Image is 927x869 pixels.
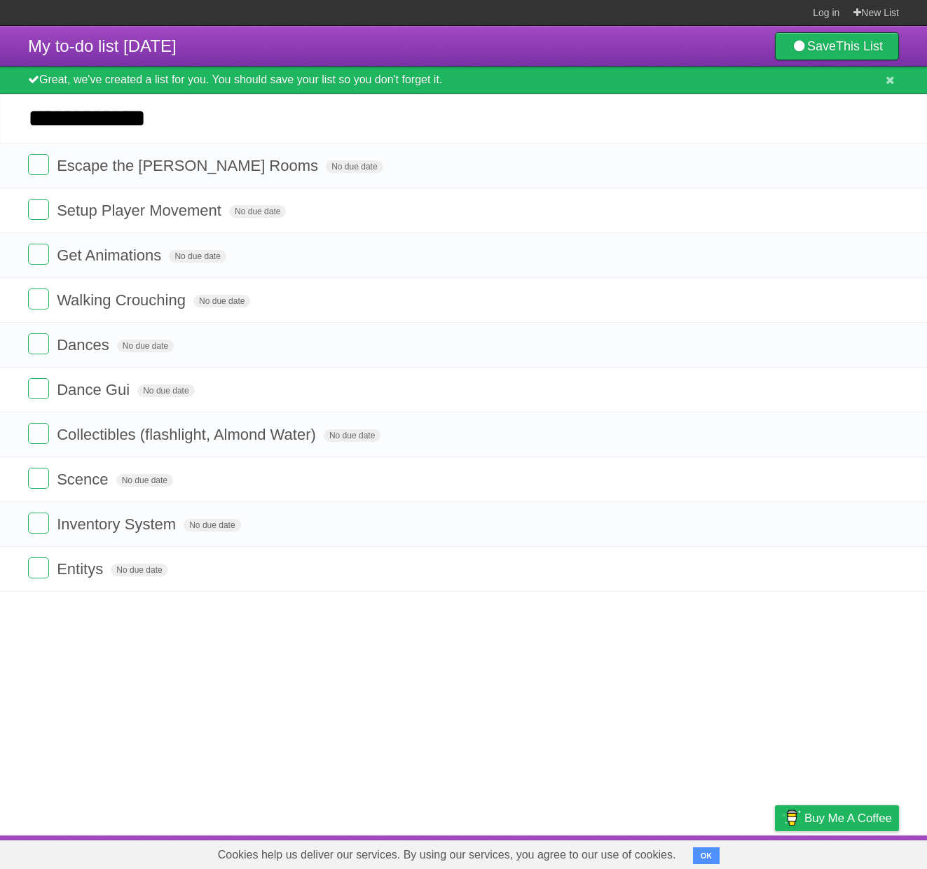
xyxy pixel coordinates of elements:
a: Developers [635,839,692,865]
span: No due date [193,295,250,307]
label: Done [28,333,49,354]
span: No due date [117,340,174,352]
a: Suggest a feature [811,839,899,865]
span: Walking Crouching [57,291,189,309]
span: No due date [137,384,194,397]
span: Escape the [PERSON_NAME] Rooms [57,157,322,174]
img: Buy me a coffee [782,806,801,830]
a: SaveThis List [775,32,899,60]
span: Dances [57,336,113,354]
span: Entitys [57,560,107,578]
span: No due date [169,250,226,263]
a: Privacy [757,839,793,865]
span: Buy me a coffee [804,806,892,830]
span: No due date [326,160,383,173]
a: Buy me a coffee [775,805,899,831]
label: Done [28,199,49,220]
b: This List [836,39,883,53]
label: Done [28,154,49,175]
span: Cookies help us deliver our services. By using our services, you agree to our use of cookies. [204,841,690,869]
span: Collectibles (flashlight, Almond Water) [57,426,320,443]
label: Done [28,468,49,489]
span: No due date [184,519,240,531]
span: No due date [116,474,173,487]
label: Done [28,557,49,578]
span: Inventory System [57,515,179,533]
span: Get Animations [57,246,165,264]
a: Terms [709,839,740,865]
span: Setup Player Movement [57,202,225,219]
span: No due date [111,564,167,576]
span: No due date [229,205,286,218]
button: OK [693,847,720,864]
label: Done [28,288,49,310]
label: Done [28,513,49,534]
label: Done [28,244,49,265]
a: About [589,839,618,865]
span: No due date [324,429,380,442]
span: Dance Gui [57,381,133,398]
label: Done [28,378,49,399]
span: Scence [57,471,111,488]
label: Done [28,423,49,444]
span: My to-do list [DATE] [28,36,177,55]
